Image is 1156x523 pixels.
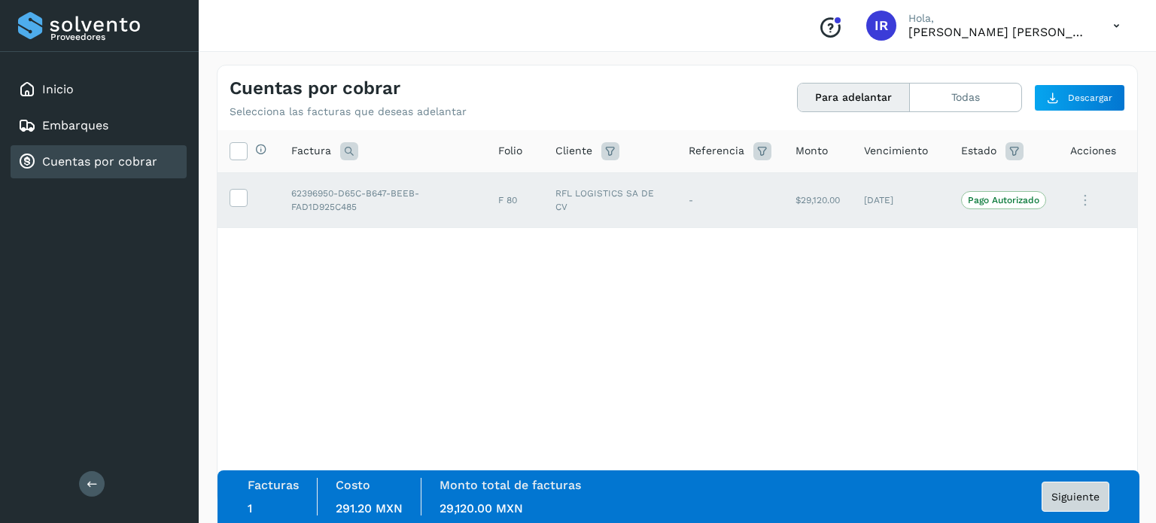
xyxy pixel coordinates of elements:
[1070,143,1116,159] span: Acciones
[336,501,403,515] span: 291.20 MXN
[968,195,1039,205] p: Pago Autorizado
[498,143,522,159] span: Folio
[230,105,467,118] p: Selecciona las facturas que deseas adelantar
[230,78,400,99] h4: Cuentas por cobrar
[486,172,543,228] td: F 80
[689,143,744,159] span: Referencia
[11,145,187,178] div: Cuentas por cobrar
[910,84,1021,111] button: Todas
[248,478,299,492] label: Facturas
[555,143,592,159] span: Cliente
[11,73,187,106] div: Inicio
[1034,84,1125,111] button: Descargar
[677,172,783,228] td: -
[961,143,996,159] span: Estado
[852,172,949,228] td: [DATE]
[798,84,910,111] button: Para adelantar
[908,25,1089,39] p: Ivan Riquelme Contreras
[440,501,523,515] span: 29,120.00 MXN
[291,143,331,159] span: Factura
[11,109,187,142] div: Embarques
[1042,482,1109,512] button: Siguiente
[1051,491,1100,502] span: Siguiente
[42,154,157,169] a: Cuentas por cobrar
[908,12,1089,25] p: Hola,
[248,501,252,515] span: 1
[1068,91,1112,105] span: Descargar
[336,478,370,492] label: Costo
[440,478,581,492] label: Monto total de facturas
[796,143,828,159] span: Monto
[279,172,486,228] td: 62396950-D65C-B647-BEEB-FAD1D925C485
[42,118,108,132] a: Embarques
[543,172,677,228] td: RFL LOGISTICS SA DE CV
[42,82,74,96] a: Inicio
[783,172,852,228] td: $29,120.00
[50,32,181,42] p: Proveedores
[864,143,928,159] span: Vencimiento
